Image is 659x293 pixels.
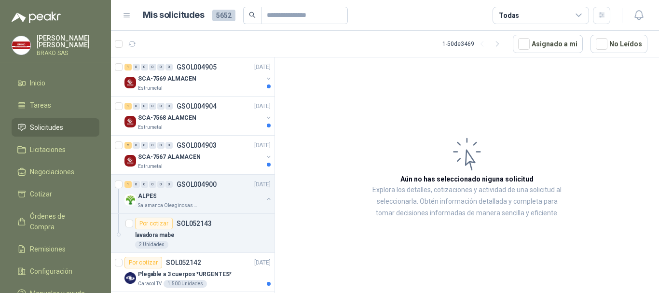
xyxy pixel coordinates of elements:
[138,270,232,279] p: Plegable a 3 cuerpos *URGENTES*
[141,181,148,188] div: 0
[124,61,273,92] a: 1 0 0 0 0 0 GSOL004905[DATE] Company LogoSCA-7569 ALMACENEstrumetal
[12,118,99,137] a: Solicitudes
[124,64,132,70] div: 1
[124,257,162,268] div: Por cotizar
[149,103,156,110] div: 0
[177,220,212,227] p: SOL052143
[124,181,132,188] div: 1
[30,211,90,232] span: Órdenes de Compra
[177,142,217,149] p: GSOL004903
[124,103,132,110] div: 1
[499,10,519,21] div: Todas
[177,103,217,110] p: GSOL004904
[141,103,148,110] div: 0
[133,181,140,188] div: 0
[138,124,163,131] p: Estrumetal
[30,266,72,277] span: Configuración
[124,100,273,131] a: 1 0 0 0 0 0 GSOL004904[DATE] Company LogoSCA-7568 ALAMCENEstrumetal
[177,181,217,188] p: GSOL004900
[124,116,136,127] img: Company Logo
[138,74,196,84] p: SCA-7569 ALMACEN
[124,179,273,209] a: 1 0 0 0 0 0 GSOL004900[DATE] Company LogoALPESSalamanca Oleaginosas SAS
[30,100,51,111] span: Tareas
[254,180,271,189] p: [DATE]
[30,122,63,133] span: Solicitudes
[157,64,165,70] div: 0
[124,77,136,88] img: Company Logo
[165,103,173,110] div: 0
[138,163,163,170] p: Estrumetal
[149,142,156,149] div: 0
[30,144,66,155] span: Licitaciones
[12,207,99,236] a: Órdenes de Compra
[124,272,136,284] img: Company Logo
[513,35,583,53] button: Asignado a mi
[143,8,205,22] h1: Mis solicitudes
[37,35,99,48] p: [PERSON_NAME] [PERSON_NAME]
[111,253,275,292] a: Por cotizarSOL052142[DATE] Company LogoPlegable a 3 cuerpos *URGENTES*Caracol TV1.500 Unidades
[157,103,165,110] div: 0
[141,142,148,149] div: 0
[442,36,505,52] div: 1 - 50 de 3469
[12,12,61,23] img: Logo peakr
[135,231,174,240] p: lavadora mabe
[254,102,271,111] p: [DATE]
[135,218,173,229] div: Por cotizar
[371,184,563,219] p: Explora los detalles, cotizaciones y actividad de una solicitud al seleccionarla. Obtén informaci...
[138,153,201,162] p: SCA-7567 ALAMACEN
[12,36,30,55] img: Company Logo
[12,240,99,258] a: Remisiones
[212,10,235,21] span: 5652
[133,64,140,70] div: 0
[249,12,256,18] span: search
[254,258,271,267] p: [DATE]
[177,64,217,70] p: GSOL004905
[133,103,140,110] div: 0
[138,113,196,123] p: SCA-7568 ALAMCEN
[124,142,132,149] div: 2
[138,192,156,201] p: ALPES
[124,140,273,170] a: 2 0 0 0 0 0 GSOL004903[DATE] Company LogoSCA-7567 ALAMACENEstrumetal
[111,214,275,253] a: Por cotizarSOL052143lavadora mabe2 Unidades
[254,63,271,72] p: [DATE]
[157,181,165,188] div: 0
[400,174,534,184] h3: Aún no has seleccionado niguna solicitud
[166,259,201,266] p: SOL052142
[12,262,99,280] a: Configuración
[30,189,52,199] span: Cotizar
[12,163,99,181] a: Negociaciones
[141,64,148,70] div: 0
[12,185,99,203] a: Cotizar
[149,64,156,70] div: 0
[157,142,165,149] div: 0
[138,84,163,92] p: Estrumetal
[149,181,156,188] div: 0
[30,78,45,88] span: Inicio
[124,194,136,206] img: Company Logo
[37,50,99,56] p: BRAKO SAS
[138,280,162,288] p: Caracol TV
[12,96,99,114] a: Tareas
[165,181,173,188] div: 0
[165,64,173,70] div: 0
[30,167,74,177] span: Negociaciones
[164,280,207,288] div: 1.500 Unidades
[165,142,173,149] div: 0
[135,241,168,249] div: 2 Unidades
[124,155,136,167] img: Company Logo
[590,35,647,53] button: No Leídos
[30,244,66,254] span: Remisiones
[133,142,140,149] div: 0
[254,141,271,150] p: [DATE]
[12,140,99,159] a: Licitaciones
[12,74,99,92] a: Inicio
[138,202,199,209] p: Salamanca Oleaginosas SAS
